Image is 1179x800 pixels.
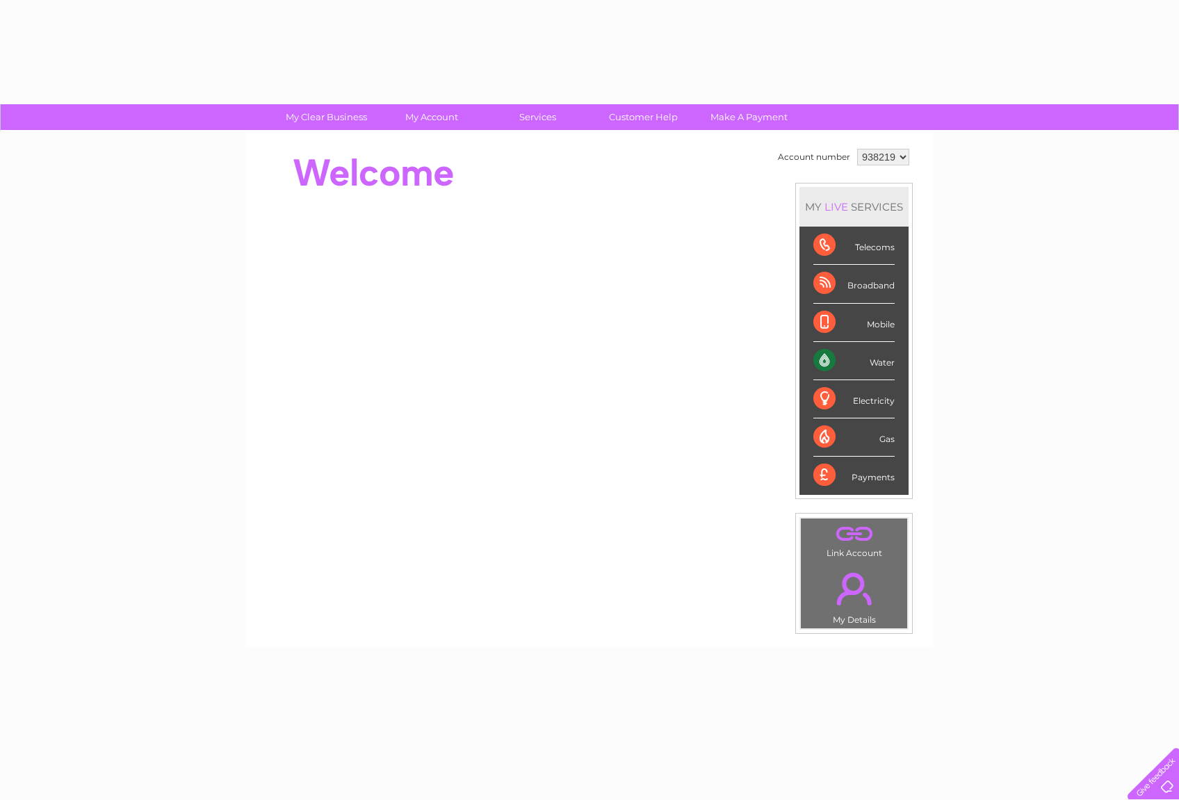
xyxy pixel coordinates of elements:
[480,104,595,130] a: Services
[375,104,489,130] a: My Account
[813,342,895,380] div: Water
[800,518,908,562] td: Link Account
[813,227,895,265] div: Telecoms
[774,145,854,169] td: Account number
[692,104,806,130] a: Make A Payment
[800,561,908,629] td: My Details
[813,418,895,457] div: Gas
[813,265,895,303] div: Broadband
[586,104,701,130] a: Customer Help
[813,380,895,418] div: Electricity
[813,457,895,494] div: Payments
[269,104,384,130] a: My Clear Business
[804,522,904,546] a: .
[804,564,904,613] a: .
[822,200,851,213] div: LIVE
[813,304,895,342] div: Mobile
[799,187,909,227] div: MY SERVICES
